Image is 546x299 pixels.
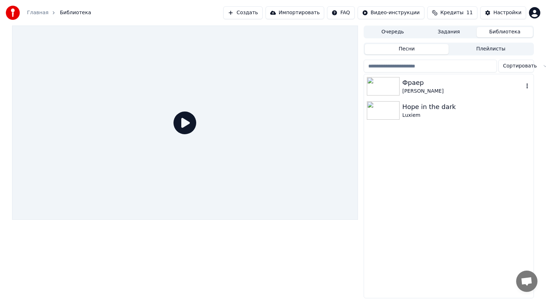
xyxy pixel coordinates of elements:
[477,27,533,37] button: Библиотека
[365,27,421,37] button: Очередь
[27,9,91,16] nav: breadcrumb
[440,9,464,16] span: Кредиты
[421,27,477,37] button: Задания
[503,62,537,70] span: Сортировать
[402,78,524,88] div: Фраер
[365,44,449,54] button: Песни
[427,6,477,19] button: Кредиты11
[6,6,20,20] img: youka
[466,9,473,16] span: 11
[402,102,531,112] div: Hope in the dark
[60,9,91,16] span: Библиотека
[266,6,325,19] button: Импортировать
[402,88,524,95] div: [PERSON_NAME]
[402,112,531,119] div: Luxiem
[223,6,262,19] button: Создать
[493,9,521,16] div: Настройки
[358,6,424,19] button: Видео-инструкции
[516,271,537,292] a: Открытый чат
[480,6,526,19] button: Настройки
[449,44,533,54] button: Плейлисты
[327,6,354,19] button: FAQ
[27,9,48,16] a: Главная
